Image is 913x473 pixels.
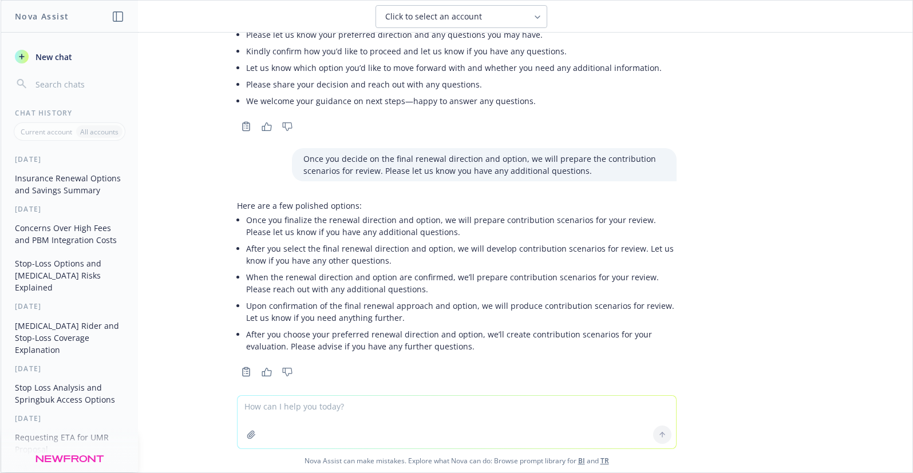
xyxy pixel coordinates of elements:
button: Stop-Loss Options and [MEDICAL_DATA] Risks Explained [10,254,129,297]
li: After you select the final renewal direction and option, we will develop contribution scenarios f... [246,240,677,269]
button: Thumbs down [278,118,297,134]
button: Click to select an account [376,5,547,28]
li: Kindly confirm how you’d like to proceed and let us know if you have any questions. [246,43,662,59]
li: Let us know which option you’d like to move forward with and whether you need any additional info... [246,59,662,76]
li: We welcome your guidance on next steps—happy to answer any questions. [246,93,662,109]
li: When the renewal direction and option are confirmed, we’ll prepare contribution scenarios for you... [246,269,677,297]
li: Once you finalize the renewal direction and option, we will prepare contribution scenarios for yo... [246,212,677,240]
li: Please share your decision and reach out with any questions. [246,76,662,93]
div: [DATE] [1,204,138,214]
div: [DATE] [1,301,138,311]
div: [DATE] [1,364,138,373]
button: Thumbs down [278,364,297,380]
p: Here are a few polished options: [237,200,677,212]
h1: Nova Assist [15,10,69,22]
input: Search chats [33,76,124,92]
button: Requesting ETA for UMR Proposal [10,428,129,459]
span: Click to select an account [385,11,482,22]
a: BI [578,456,585,466]
button: Stop Loss Analysis and Springbuk Access Options [10,378,129,409]
p: Once you decide on the final renewal direction and option, we will prepare the contribution scena... [303,153,665,177]
li: Upon confirmation of the final renewal approach and option, we will produce contribution scenario... [246,297,677,326]
p: All accounts [80,127,118,137]
button: Insurance Renewal Options and Savings Summary [10,169,129,200]
li: After you choose your preferred renewal direction and option, we’ll create contribution scenarios... [246,326,677,355]
div: [DATE] [1,154,138,164]
svg: Copy to clipboard [241,367,251,377]
span: New chat [33,51,72,63]
p: Current account [21,127,72,137]
svg: Copy to clipboard [241,121,251,132]
div: [DATE] [1,463,138,473]
li: Please let us know your preferred direction and any questions you may have. [246,26,662,43]
div: [DATE] [1,414,138,423]
a: TR [600,456,609,466]
button: Concerns Over High Fees and PBM Integration Costs [10,218,129,249]
button: New chat [10,46,129,67]
div: Chat History [1,108,138,118]
button: [MEDICAL_DATA] Rider and Stop-Loss Coverage Explanation [10,316,129,359]
span: Nova Assist can make mistakes. Explore what Nova can do: Browse prompt library for and [5,449,908,472]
